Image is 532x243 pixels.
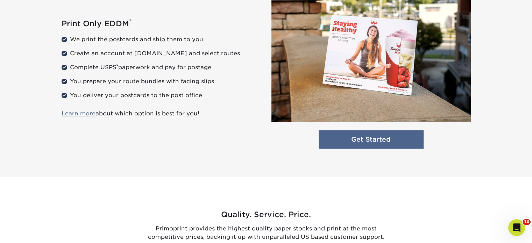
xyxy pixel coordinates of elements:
li: Create an account at [DOMAIN_NAME] and select routes [62,48,261,59]
iframe: Intercom live chat [508,219,525,236]
iframe: Google Customer Reviews [2,222,59,241]
p: about which option is best for you! [62,109,261,118]
li: You deliver your postcards to the post office [62,90,261,101]
li: Complete USPS paperwork and pay for postage [62,62,261,73]
sup: ® [129,18,132,25]
h3: Quality. Service. Price. [62,210,471,219]
sup: ® [116,63,118,68]
a: Learn more [62,110,95,117]
a: Get Started [319,130,424,149]
li: We print the postcards and ship them to you [62,34,261,45]
h2: Print Only EDDM [62,19,261,28]
span: 10 [523,219,531,225]
li: You prepare your route bundles with facing slips [62,76,261,87]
